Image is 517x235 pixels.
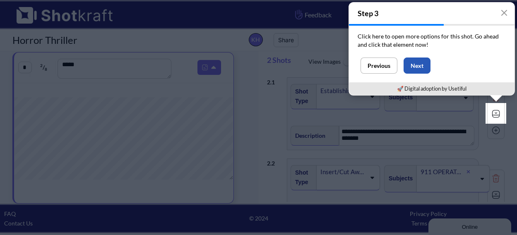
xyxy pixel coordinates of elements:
[490,108,502,120] img: Expand Icon
[6,7,77,13] div: Online
[404,58,430,74] button: Next
[358,32,506,49] p: Click here to open more options for this shot. Go ahead and click that element now!
[349,2,515,24] h4: Step 3
[397,85,467,92] a: 🚀 Digital adoption by Usetiful
[361,58,397,74] button: Previous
